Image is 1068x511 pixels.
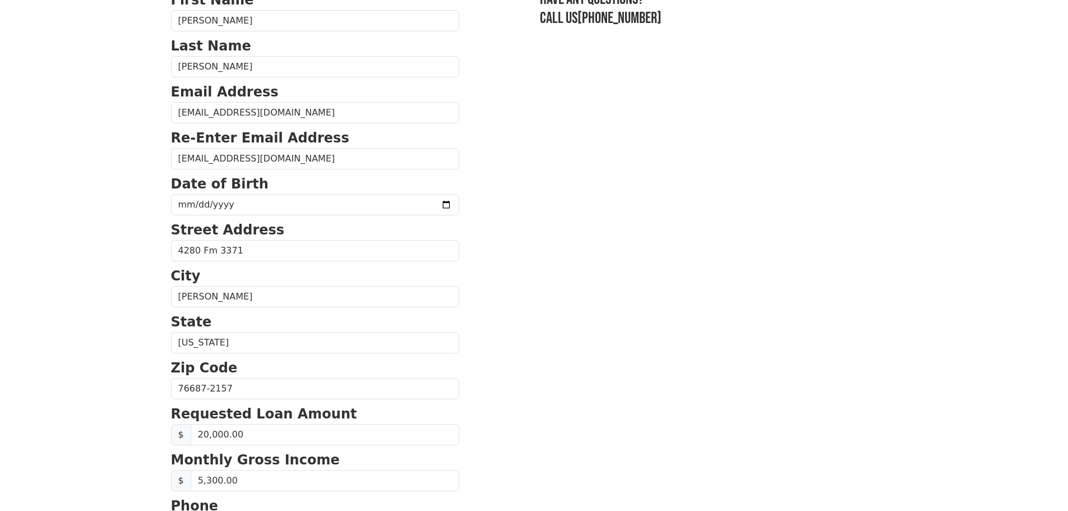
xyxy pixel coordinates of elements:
strong: State [171,314,212,330]
strong: City [171,268,201,284]
input: 0.00 [191,470,459,491]
input: First Name [171,10,459,31]
strong: Requested Loan Amount [171,406,357,422]
a: [PHONE_NUMBER] [577,9,662,27]
span: $ [171,424,191,445]
input: Email Address [171,102,459,123]
input: Last Name [171,56,459,77]
strong: Email Address [171,84,279,100]
span: $ [171,470,191,491]
strong: Zip Code [171,360,238,376]
strong: Re-Enter Email Address [171,130,349,146]
input: Requested Loan Amount [191,424,459,445]
input: Re-Enter Email Address [171,148,459,169]
p: Monthly Gross Income [171,450,459,470]
strong: Date of Birth [171,176,269,192]
input: Zip Code [171,378,459,399]
strong: Street Address [171,222,285,238]
input: City [171,286,459,307]
h3: Call us [540,9,898,28]
input: Street Address [171,240,459,261]
strong: Last Name [171,38,251,54]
